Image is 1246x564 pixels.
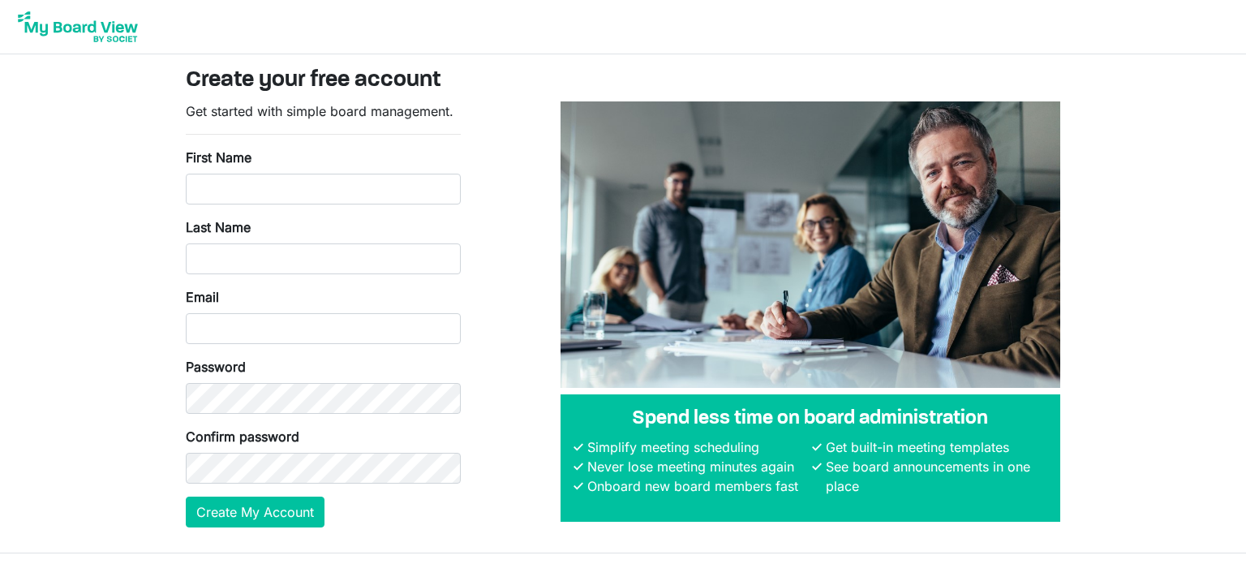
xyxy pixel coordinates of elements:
label: Email [186,287,219,307]
li: See board announcements in one place [822,457,1047,496]
label: Last Name [186,217,251,237]
label: Confirm password [186,427,299,446]
h4: Spend less time on board administration [574,407,1047,431]
li: Onboard new board members fast [583,476,809,496]
h3: Create your free account [186,67,1060,95]
span: Get started with simple board management. [186,103,453,119]
label: Password [186,357,246,377]
li: Simplify meeting scheduling [583,437,809,457]
img: My Board View Logo [13,6,143,47]
button: Create My Account [186,497,324,527]
label: First Name [186,148,251,167]
li: Get built-in meeting templates [822,437,1047,457]
li: Never lose meeting minutes again [583,457,809,476]
img: A photograph of board members sitting at a table [561,101,1060,388]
